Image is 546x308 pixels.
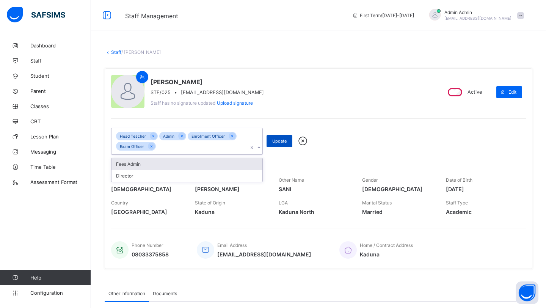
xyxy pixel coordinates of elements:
span: [EMAIL_ADDRESS][DOMAIN_NAME] [181,90,264,95]
span: [EMAIL_ADDRESS][DOMAIN_NAME] [444,16,511,20]
span: Dashboard [30,42,91,49]
span: Update [272,138,287,144]
span: STF/025 [151,90,171,95]
span: Home / Contract Address [360,242,413,248]
span: Upload signature [217,100,253,106]
span: Other Name [279,177,304,183]
div: Enrollment Officer [188,132,229,141]
span: Edit [508,89,516,95]
span: Documents [153,291,177,296]
span: Configuration [30,290,91,296]
span: Messaging [30,149,91,155]
span: Student [30,73,91,79]
span: Staff has no signature updated [151,100,215,106]
div: • [151,90,264,95]
span: Kaduna North [279,209,351,215]
button: Open asap [516,281,538,304]
a: Staff [111,49,121,55]
span: [GEOGRAPHIC_DATA] [111,209,184,215]
span: [DEMOGRAPHIC_DATA] [362,186,435,192]
span: Academic [446,209,518,215]
span: SANI [279,186,351,192]
div: AdminAdmin [422,9,528,22]
div: Director [111,170,262,182]
span: Admin Admin [444,9,511,15]
span: LGA [279,200,288,206]
span: Assessment Format [30,179,91,185]
span: [EMAIL_ADDRESS][DOMAIN_NAME] [217,251,311,258]
span: Classes [30,103,91,109]
span: session/term information [352,13,414,18]
span: [DEMOGRAPHIC_DATA] [111,186,184,192]
span: Staff Type [446,200,468,206]
span: Kaduna [195,209,267,215]
img: safsims [7,7,65,23]
div: Fees Admin [111,158,262,170]
span: Staff [30,58,91,64]
span: Staff Management [125,12,178,20]
span: CBT [30,118,91,124]
span: Help [30,275,91,281]
span: Married [362,209,435,215]
span: Lesson Plan [30,134,91,140]
div: Exam Officer [116,142,148,151]
span: Other Information [108,291,145,296]
span: Email Address [217,242,247,248]
span: Kaduna [360,251,413,258]
span: Date of Birth [446,177,472,183]
span: Active [468,89,482,95]
span: [PERSON_NAME] [151,78,264,86]
span: Gender [362,177,378,183]
div: Head Teacher [116,132,150,141]
span: Time Table [30,164,91,170]
span: Country [111,200,128,206]
span: [PERSON_NAME] [195,186,267,192]
span: Phone Number [132,242,163,248]
span: [DATE] [446,186,518,192]
span: / [PERSON_NAME] [121,49,161,55]
span: Parent [30,88,91,94]
span: 08033375858 [132,251,169,258]
span: Marital Status [362,200,392,206]
span: State of Origin [195,200,225,206]
div: Admin [159,132,178,141]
